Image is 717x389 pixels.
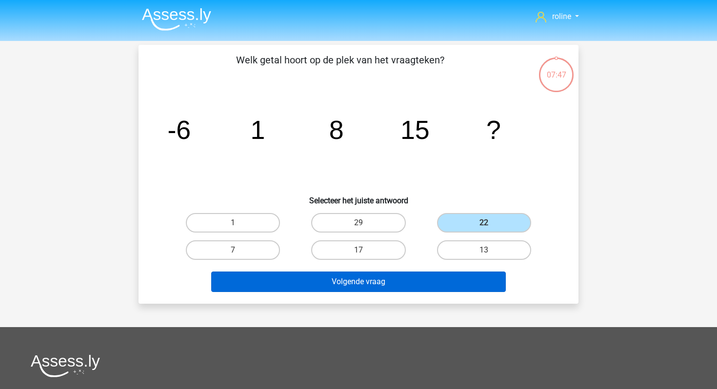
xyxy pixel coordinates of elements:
[251,115,265,144] tspan: 1
[167,115,191,144] tspan: -6
[538,57,575,81] div: 07:47
[486,115,501,144] tspan: ?
[211,272,506,292] button: Volgende vraag
[329,115,344,144] tspan: 8
[437,213,531,233] label: 22
[154,188,563,205] h6: Selecteer het juiste antwoord
[400,115,430,144] tspan: 15
[31,354,100,377] img: Assessly logo
[186,240,280,260] label: 7
[142,8,211,31] img: Assessly
[311,213,405,233] label: 29
[186,213,280,233] label: 1
[552,12,571,21] span: roline
[437,240,531,260] label: 13
[154,53,526,82] p: Welk getal hoort op de plek van het vraagteken?
[311,240,405,260] label: 17
[532,11,583,22] a: roline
